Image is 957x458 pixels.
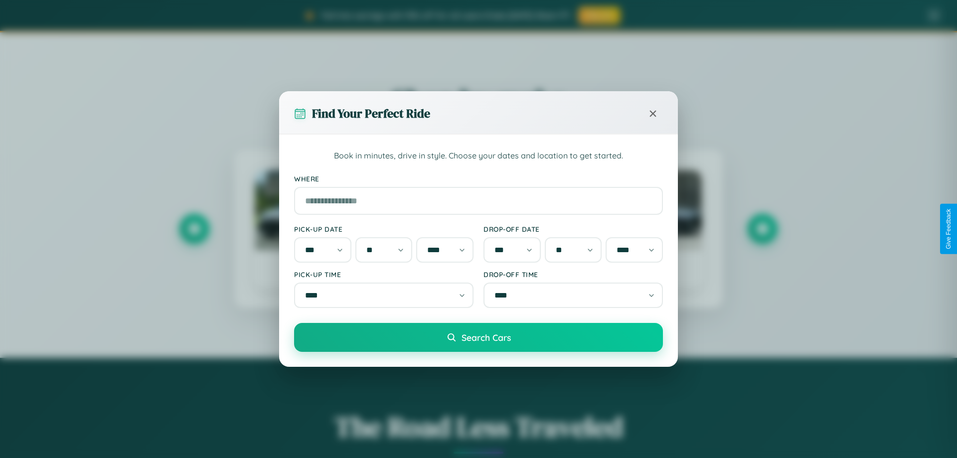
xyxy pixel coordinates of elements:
[483,270,663,279] label: Drop-off Time
[483,225,663,233] label: Drop-off Date
[294,270,474,279] label: Pick-up Time
[462,332,511,343] span: Search Cars
[294,323,663,352] button: Search Cars
[294,174,663,183] label: Where
[294,225,474,233] label: Pick-up Date
[312,105,430,122] h3: Find Your Perfect Ride
[294,150,663,162] p: Book in minutes, drive in style. Choose your dates and location to get started.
